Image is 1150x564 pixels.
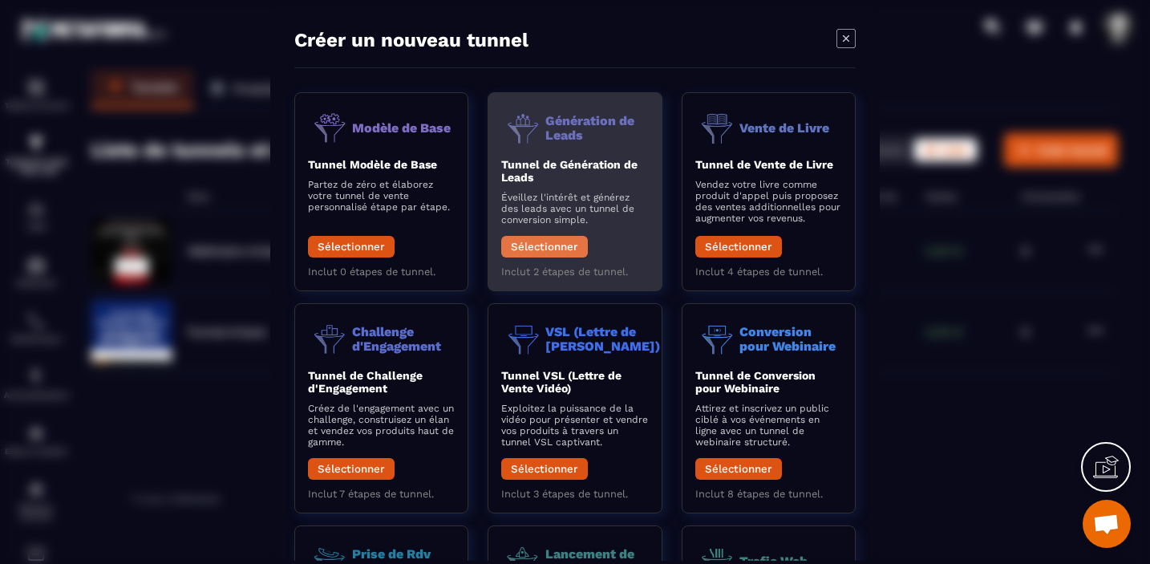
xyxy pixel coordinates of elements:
p: Inclut 8 étapes de tunnel. [695,487,842,499]
p: Partez de zéro et élaborez votre tunnel de vente personnalisé étape par étape. [308,178,455,212]
h4: Créer un nouveau tunnel [294,28,528,51]
button: Sélectionner [501,235,588,257]
p: Conversion pour Webinaire [739,324,842,352]
p: Éveillez l'intérêt et générez des leads avec un tunnel de conversion simple. [501,191,648,225]
a: Ouvrir le chat [1083,500,1131,548]
p: Génération de Leads [545,113,648,141]
p: Inclut 3 étapes de tunnel. [501,487,648,499]
button: Sélectionner [308,457,395,479]
b: Tunnel Modèle de Base [308,157,437,170]
img: funnel-objective-icon [501,316,545,360]
b: Tunnel VSL (Lettre de Vente Vidéo) [501,368,622,394]
p: Inclut 0 étapes de tunnel. [308,265,455,277]
p: Inclut 7 étapes de tunnel. [308,487,455,499]
img: funnel-objective-icon [308,105,352,149]
b: Tunnel de Vente de Livre [695,157,833,170]
b: Tunnel de Challenge d'Engagement [308,368,423,394]
img: funnel-objective-icon [695,316,739,360]
button: Sélectionner [695,235,782,257]
img: funnel-objective-icon [695,105,739,149]
b: Tunnel de Génération de Leads [501,157,638,183]
button: Sélectionner [695,457,782,479]
p: Vendez votre livre comme produit d'appel puis proposez des ventes additionnelles pour augmenter v... [695,178,842,223]
p: VSL (Lettre de [PERSON_NAME]) [545,324,660,352]
p: Challenge d'Engagement [352,324,455,352]
p: Créez de l'engagement avec un challenge, construisez un élan et vendez vos produits haut de gamme. [308,402,455,447]
img: funnel-objective-icon [308,316,352,360]
p: Inclut 2 étapes de tunnel. [501,265,648,277]
p: Exploitez la puissance de la vidéo pour présenter et vendre vos produits à travers un tunnel VSL ... [501,402,648,447]
button: Sélectionner [308,235,395,257]
p: Attirez et inscrivez un public ciblé à vos événements en ligne avec un tunnel de webinaire struct... [695,402,842,447]
p: Inclut 4 étapes de tunnel. [695,265,842,277]
b: Tunnel de Conversion pour Webinaire [695,368,816,394]
button: Sélectionner [501,457,588,479]
img: funnel-objective-icon [501,105,545,149]
p: Modèle de Base [352,120,451,135]
p: Vente de Livre [739,120,829,135]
